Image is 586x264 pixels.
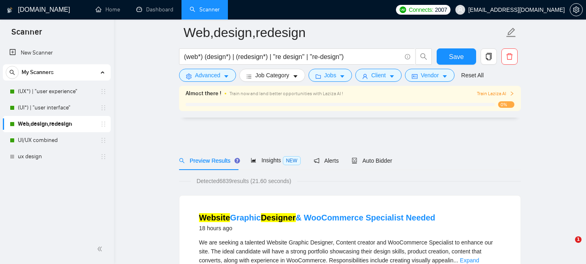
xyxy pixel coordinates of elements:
[412,73,418,79] span: idcard
[6,70,18,75] span: search
[481,48,497,65] button: copy
[453,257,458,264] span: ...
[506,27,516,38] span: edit
[96,6,120,13] a: homeHome
[199,239,493,264] span: We are seeking a talented Website Graphic Designer, Content creator and WooCommerce Specialist to...
[100,153,107,160] span: holder
[18,148,95,165] a: ux design
[409,5,433,14] span: Connects:
[442,73,448,79] span: caret-down
[457,7,463,13] span: user
[199,223,435,233] div: 18 hours ago
[7,4,13,17] img: logo
[239,69,305,82] button: barsJob Categorycaret-down
[100,137,107,144] span: holder
[3,64,111,165] li: My Scanners
[352,158,357,164] span: robot
[400,7,406,13] img: upwork-logo.png
[22,64,54,81] span: My Scanners
[179,69,236,82] button: settingAdvancedcaret-down
[234,157,241,164] div: Tooltip anchor
[6,66,19,79] button: search
[362,73,368,79] span: user
[9,45,104,61] a: New Scanner
[498,101,514,108] span: 0%
[18,116,95,132] a: Web,design,redesign
[352,157,392,164] span: Auto Bidder
[186,73,192,79] span: setting
[371,71,386,80] span: Client
[405,54,410,59] span: info-circle
[179,158,185,164] span: search
[223,73,229,79] span: caret-down
[100,88,107,95] span: holder
[251,157,256,163] span: area-chart
[190,6,220,13] a: searchScanner
[558,236,578,256] iframe: Intercom live chat
[283,156,301,165] span: NEW
[199,213,435,222] a: WebsiteGraphicDesigner& WooCommerce Specialist Needed
[324,71,337,80] span: Jobs
[314,157,339,164] span: Alerts
[246,73,252,79] span: bars
[315,73,321,79] span: folder
[389,73,395,79] span: caret-down
[100,121,107,127] span: holder
[435,5,447,14] span: 2007
[570,3,583,16] button: setting
[179,157,238,164] span: Preview Results
[255,71,289,80] span: Job Category
[502,53,517,60] span: delete
[5,26,48,43] span: Scanner
[421,71,439,80] span: Vendor
[251,157,300,164] span: Insights
[461,71,483,80] a: Reset All
[195,71,220,80] span: Advanced
[186,89,221,98] span: Almost there !
[3,45,111,61] li: New Scanner
[293,73,298,79] span: caret-down
[18,100,95,116] a: (UI*) | "user interface"
[136,6,173,13] a: dashboardDashboard
[339,73,345,79] span: caret-down
[415,48,432,65] button: search
[460,257,479,264] a: Expand
[199,213,230,222] mark: Website
[314,158,319,164] span: notification
[405,69,455,82] button: idcardVendorcaret-down
[184,22,504,43] input: Scanner name...
[355,69,402,82] button: userClientcaret-down
[477,90,514,98] button: Train Laziza AI
[184,52,401,62] input: Search Freelance Jobs...
[18,132,95,148] a: UI/UX combined
[308,69,352,82] button: folderJobscaret-down
[191,177,297,185] span: Detected 6839 results (21.60 seconds)
[100,105,107,111] span: holder
[437,48,476,65] button: Save
[481,53,496,60] span: copy
[416,53,431,60] span: search
[230,91,343,96] span: Train now and land better opportunities with Laziza AI !
[575,236,582,243] span: 1
[18,83,95,100] a: (UX*) | "user experience"
[501,48,518,65] button: delete
[570,7,583,13] a: setting
[261,213,296,222] mark: Designer
[509,91,514,96] span: right
[449,52,464,62] span: Save
[97,245,105,253] span: double-left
